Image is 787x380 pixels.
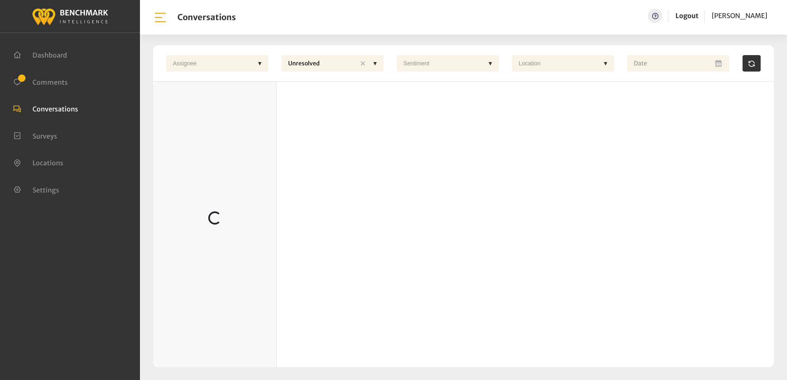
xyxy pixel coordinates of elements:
[153,10,168,25] img: bar
[714,55,724,72] button: Open Calendar
[13,185,59,193] a: Settings
[32,6,108,26] img: benchmark
[13,50,67,58] a: Dashboard
[284,55,356,72] div: Unresolved
[712,12,767,20] span: [PERSON_NAME]
[33,78,68,86] span: Comments
[13,158,63,166] a: Locations
[369,55,381,72] div: ▼
[712,9,767,23] a: [PERSON_NAME]
[399,55,484,72] div: Sentiment
[33,159,63,167] span: Locations
[177,12,236,22] h1: Conversations
[13,104,78,112] a: Conversations
[356,55,369,72] div: ✕
[169,55,254,72] div: Assignee
[33,51,67,59] span: Dashboard
[515,55,599,72] div: Location
[254,55,266,72] div: ▼
[627,55,729,72] input: Date range input field
[599,55,612,72] div: ▼
[675,12,699,20] a: Logout
[484,55,496,72] div: ▼
[33,185,59,194] span: Settings
[33,132,57,140] span: Surveys
[33,105,78,113] span: Conversations
[675,9,699,23] a: Logout
[13,131,57,139] a: Surveys
[13,77,68,86] a: Comments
